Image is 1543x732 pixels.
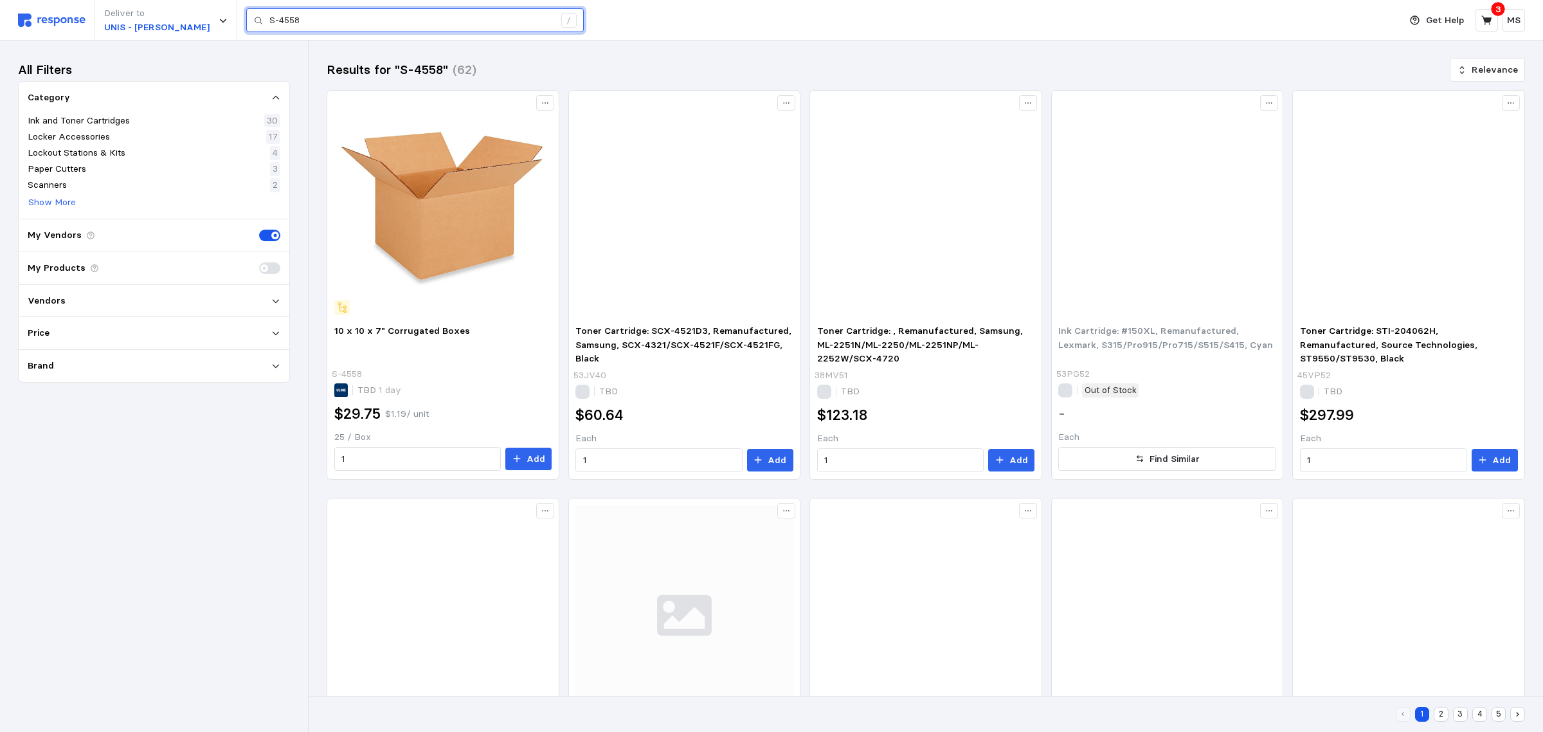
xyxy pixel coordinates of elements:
p: TBD [357,383,401,398]
span: Ink Cartridge: #150XL, Remanufactured, Lexmark, S315/Pro915/Pro715/S515/S415, Cyan [1058,325,1273,351]
img: 45VP52_AS01 [1300,98,1518,316]
button: Get Help [1402,8,1472,33]
p: 3 [273,162,278,176]
p: 45VP52 [1297,369,1331,383]
span: Toner Cartridge: , Remanufactured, Samsung, ML-2251N/ML-2250/ML-2251NP/ML-2252W/SCX-4720 [817,325,1023,364]
p: Get Help [1426,14,1464,28]
p: Ink and Toner Cartridges [28,114,130,128]
img: 53JV52_AS01 [1300,505,1518,723]
button: Find Similar [1058,447,1276,471]
button: 5 [1492,707,1506,722]
span: 1 day [376,384,401,396]
p: Each [575,432,793,446]
p: Add [768,453,786,468]
p: Find Similar [1150,452,1200,466]
p: Out of Stock [1085,383,1137,398]
p: Add [1492,453,1511,468]
p: UNIS - [PERSON_NAME] [104,21,210,35]
p: Lockout Stations & Kits [28,146,125,160]
button: 1 [1415,707,1430,722]
p: Each [817,432,1035,446]
img: 45FL35_AA01 [817,505,1035,723]
p: Scanners [28,178,67,192]
img: 53PG54_AS01 [334,505,552,723]
p: Price [28,326,50,340]
input: Qty [341,448,494,471]
p: 38MV51 [815,369,848,383]
p: Paper Cutters [28,162,86,176]
img: 53JV40_AS01 [575,98,793,316]
span: Toner Cartridge: STI-204062H, Remanufactured, Source Technologies, ST9550/ST9530, Black [1300,325,1477,364]
img: S-4558 [334,98,552,316]
div: / [561,13,577,28]
p: S-4558 [332,367,362,381]
p: 3 [1495,2,1501,16]
input: Qty [1307,449,1459,472]
h2: $123.18 [817,405,867,425]
p: 17 [269,130,278,144]
input: Qty [824,449,977,472]
button: Show More [28,195,77,210]
h2: $297.99 [1300,405,1354,425]
button: Add [1472,449,1518,472]
button: 3 [1453,707,1468,722]
img: svg%3e [575,505,793,723]
p: Vendors [28,294,66,308]
p: Locker Accessories [28,130,110,144]
p: Brand [28,359,54,373]
img: 38MV51_AS02 [817,98,1035,316]
p: Each [1058,430,1276,444]
p: Deliver to [104,6,210,21]
span: Toner Cartridge: SCX-4521D3, Remanufactured, Samsung, SCX-4321/SCX-4521F/SCX-4521FG, Black [575,325,791,364]
p: TBD [841,385,860,399]
h2: $29.75 [334,404,381,424]
img: svg%3e [18,14,86,27]
button: MS [1502,9,1525,32]
button: Add [747,449,793,472]
p: My Vendors [28,228,82,242]
p: MS [1507,14,1520,28]
p: Relevance [1472,63,1518,77]
h3: Results for "S-4558" [327,61,448,78]
p: 2 [273,178,278,192]
input: Search for a product name or SKU [269,9,554,32]
input: Qty [583,449,735,472]
button: Relevance [1450,58,1525,82]
p: Each [1300,432,1518,446]
h3: (62) [453,61,476,78]
h2: - [1058,404,1065,424]
button: Add [988,449,1034,472]
button: 2 [1434,707,1448,722]
p: 53JV40 [573,369,606,383]
p: 25 / Box [334,430,552,444]
span: 10 x 10 x 7" Corrugated Boxes [334,325,470,336]
p: Category [28,91,70,105]
p: 30 [267,114,278,128]
p: My Products [28,261,86,275]
img: 53PG52_AS01 [1058,98,1276,316]
p: 4 [273,146,278,160]
p: 53PG52 [1056,367,1090,381]
button: 4 [1472,707,1487,722]
p: Add [1009,453,1028,468]
h3: All Filters [18,61,72,78]
p: TBD [599,385,618,399]
button: Add [505,448,552,471]
p: Show More [28,196,76,210]
p: $1.19 / unit [385,407,429,421]
p: Add [527,452,545,466]
img: IVRE341A_01__W6JZ_v2 [1058,505,1276,723]
h2: $60.64 [575,405,623,425]
p: TBD [1324,385,1342,399]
